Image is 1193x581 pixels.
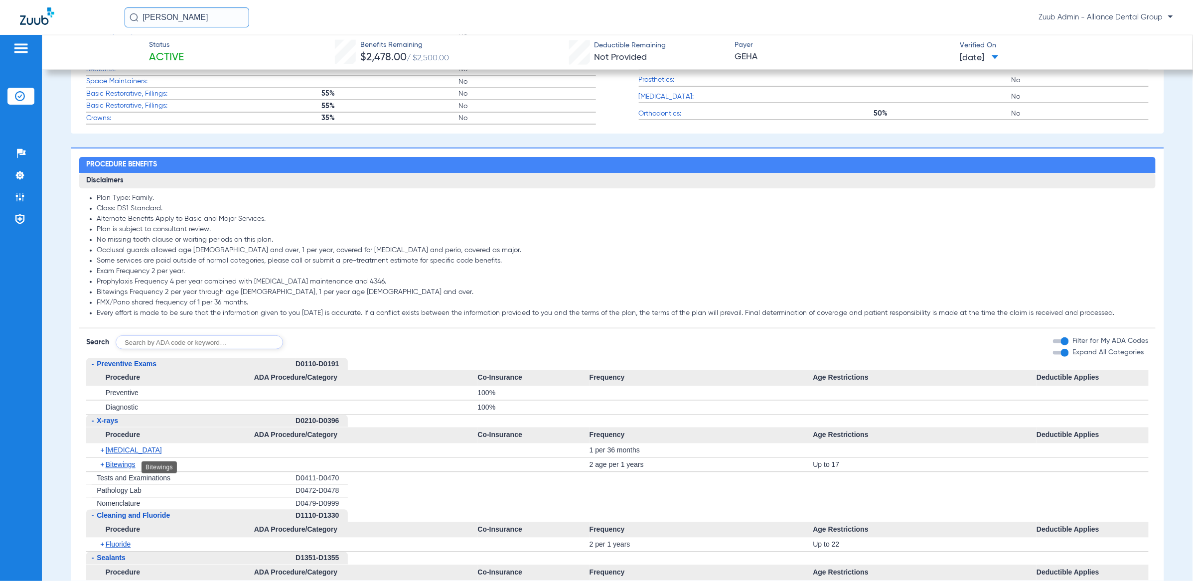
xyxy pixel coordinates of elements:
[130,13,139,22] img: Search Icon
[254,522,478,538] span: ADA Procedure/Category
[590,428,813,443] span: Frequency
[13,42,29,54] img: hamburger-icon
[407,54,449,62] span: / $2,500.00
[106,446,162,454] span: [MEDICAL_DATA]
[254,370,478,386] span: ADA Procedure/Category
[459,89,596,99] span: No
[100,443,106,457] span: +
[459,77,596,87] span: No
[86,370,254,386] span: Procedure
[813,458,1037,472] div: Up to 17
[79,173,1156,189] h3: Disclaimers
[813,565,1037,581] span: Age Restrictions
[478,401,590,415] div: 100%
[478,522,590,538] span: Co-Insurance
[590,458,813,472] div: 2 age per 1 years
[254,428,478,443] span: ADA Procedure/Category
[97,278,1149,287] li: Prophylaxis Frequency 4 per year combined with [MEDICAL_DATA] maintenance and 4346.
[116,335,283,349] input: Search by ADA code or keyword…
[321,113,459,123] span: 35%
[459,101,596,111] span: No
[97,288,1149,297] li: Bitewings Frequency 2 per year through age [DEMOGRAPHIC_DATA], 1 per year age [DEMOGRAPHIC_DATA] ...
[86,76,184,87] span: Space Maintainers:
[360,40,449,50] span: Benefits Remaining
[296,510,348,522] div: D1110-D1330
[97,225,1149,234] li: Plan is subject to consultant review.
[97,512,170,520] span: Cleaning and Fluoride
[1037,370,1148,386] span: Deductible Applies
[590,443,813,457] div: 1 per 36 months
[478,386,590,400] div: 100%
[590,565,813,581] span: Frequency
[92,554,94,562] span: -
[639,75,737,85] span: Prosthetics:
[296,415,348,428] div: D0210-D0396
[97,204,1149,213] li: Class: DS1 Standard.
[813,538,1037,552] div: Up to 22
[296,485,348,498] div: D0472-D0478
[1071,336,1149,346] label: Filter for My ADA Codes
[735,51,951,63] span: GEHA
[360,52,407,63] span: $2,478.00
[1037,522,1148,538] span: Deductible Applies
[639,92,737,102] span: [MEDICAL_DATA]:
[149,51,184,65] span: Active
[92,360,94,368] span: -
[813,428,1037,443] span: Age Restrictions
[813,370,1037,386] span: Age Restrictions
[1037,565,1148,581] span: Deductible Applies
[97,298,1149,307] li: FMX/Pano shared frequency of 1 per 36 months.
[1037,428,1148,443] span: Deductible Applies
[106,389,139,397] span: Preventive
[106,461,136,469] span: Bitewings
[960,40,1177,51] span: Verified On
[142,461,177,473] div: Bitewings
[478,370,590,386] span: Co-Insurance
[86,428,254,443] span: Procedure
[1011,92,1149,102] span: No
[97,474,170,482] span: Tests and Examinations
[590,538,813,552] div: 2 per 1 years
[639,109,737,119] span: Orthodontics:
[86,113,184,124] span: Crowns:
[1073,349,1144,356] span: Expand All Categories
[106,404,138,412] span: Diagnostic
[97,257,1149,266] li: Some services are paid outside of normal categories, please call or submit a pre-treatment estima...
[97,360,156,368] span: Preventive Exams
[1039,12,1173,22] span: Zuub Admin - Alliance Dental Group
[97,267,1149,276] li: Exam Frequency 2 per year.
[97,236,1149,245] li: No missing tooth clause or waiting periods on this plan.
[125,7,249,27] input: Search for patients
[86,337,109,347] span: Search
[86,565,254,581] span: Procedure
[97,417,118,425] span: X-rays
[86,101,184,111] span: Basic Restorative, Fillings:
[149,40,184,50] span: Status
[97,194,1149,203] li: Plan Type: Family.
[321,89,459,99] span: 55%
[86,522,254,538] span: Procedure
[79,157,1156,173] h2: Procedure Benefits
[92,417,94,425] span: -
[296,472,348,485] div: D0411-D0470
[254,565,478,581] span: ADA Procedure/Category
[321,101,459,111] span: 55%
[97,215,1149,224] li: Alternate Benefits Apply to Basic and Major Services.
[735,40,951,50] span: Payer
[594,40,666,51] span: Deductible Remaining
[100,538,106,552] span: +
[296,498,348,510] div: D0479-D0999
[459,113,596,123] span: No
[97,487,142,495] span: Pathology Lab
[590,522,813,538] span: Frequency
[478,428,590,443] span: Co-Insurance
[594,53,647,62] span: Not Provided
[1011,109,1149,119] span: No
[960,52,999,64] span: [DATE]
[874,109,1011,119] span: 50%
[1011,75,1149,85] span: No
[813,522,1037,538] span: Age Restrictions
[86,89,184,99] span: Basic Restorative, Fillings:
[20,7,54,25] img: Zuub Logo
[97,500,140,508] span: Nomenclature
